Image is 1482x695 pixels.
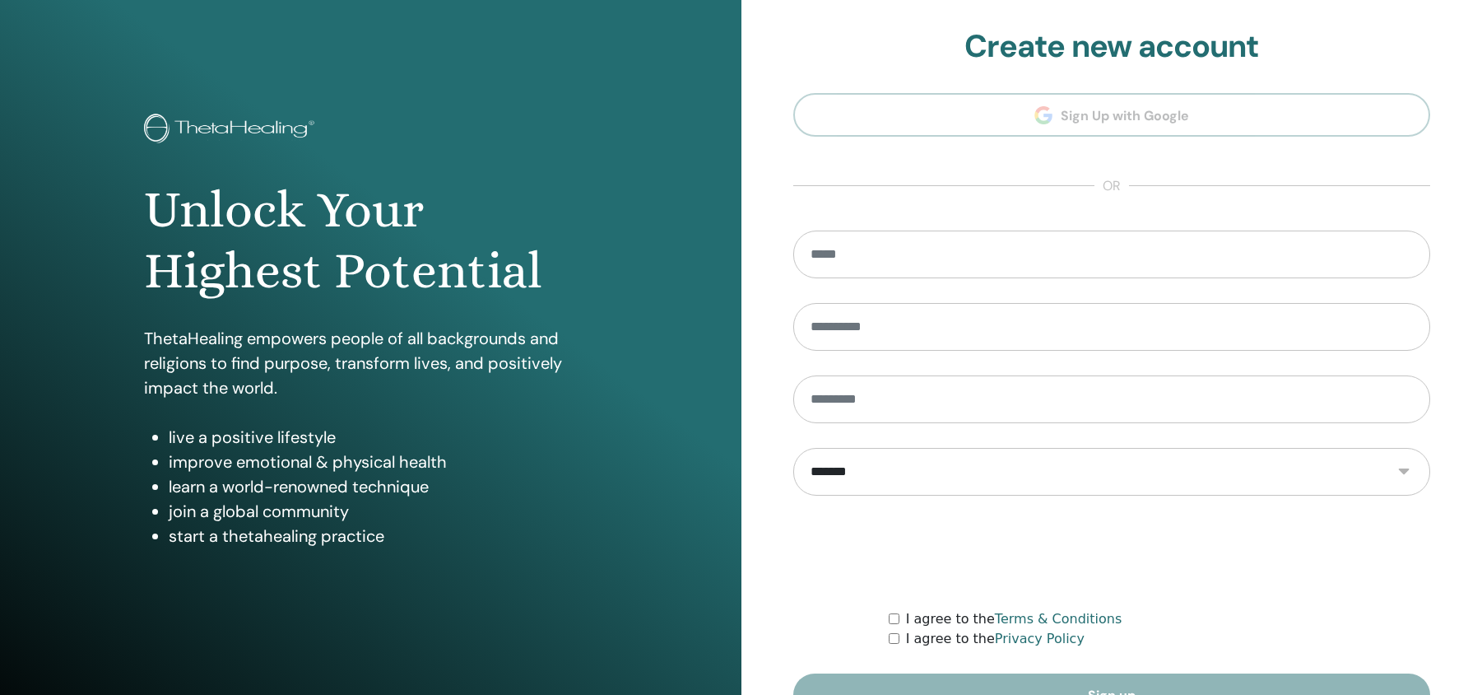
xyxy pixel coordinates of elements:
a: Terms & Conditions [995,611,1122,627]
a: Privacy Policy [995,631,1085,646]
li: join a global community [169,499,597,524]
li: learn a world-renowned technique [169,474,597,499]
h2: Create new account [793,28,1431,66]
li: improve emotional & physical health [169,450,597,474]
label: I agree to the [906,609,1122,629]
span: or [1094,176,1129,196]
label: I agree to the [906,629,1085,649]
p: ThetaHealing empowers people of all backgrounds and religions to find purpose, transform lives, a... [144,326,597,400]
h1: Unlock Your Highest Potential [144,180,597,302]
iframe: reCAPTCHA [987,520,1237,585]
li: live a positive lifestyle [169,425,597,450]
li: start a thetahealing practice [169,524,597,548]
